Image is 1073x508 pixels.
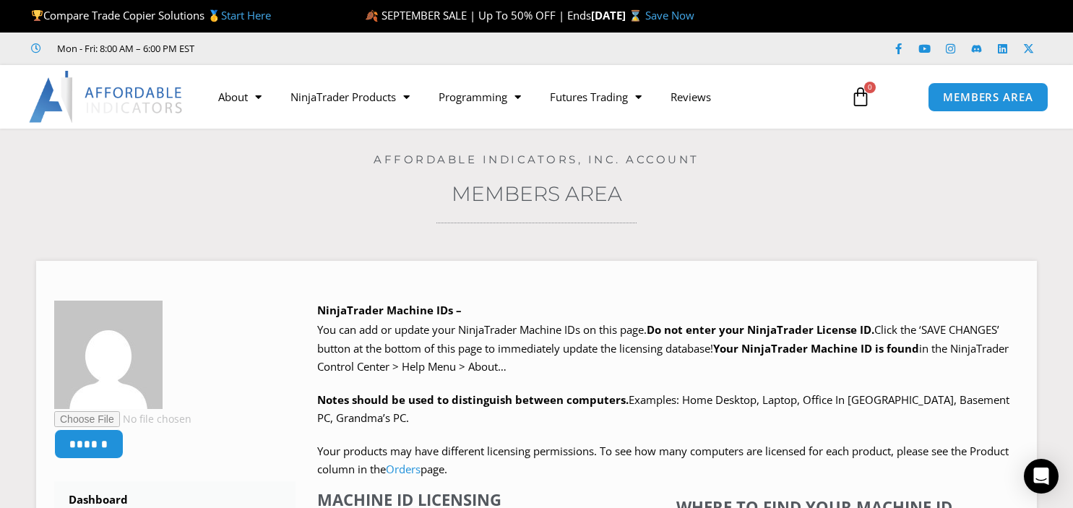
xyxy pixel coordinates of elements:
[54,301,163,409] img: 5893e8649c66a6d06974c2483633591c90a7e6c1a224dedd3fd72bf975f6a81f
[221,8,271,22] a: Start Here
[276,80,424,113] a: NinjaTrader Products
[1024,459,1059,494] div: Open Intercom Messenger
[32,10,43,21] img: 🏆
[647,322,874,337] b: Do not enter your NinjaTrader License ID.
[656,80,725,113] a: Reviews
[204,80,837,113] nav: Menu
[386,462,421,476] a: Orders
[317,392,1009,426] span: Examples: Home Desktop, Laptop, Office In [GEOGRAPHIC_DATA], Basement PC, Grandma’s PC.
[713,341,919,356] strong: Your NinjaTrader Machine ID is found
[317,392,629,407] strong: Notes should be used to distinguish between computers.
[365,8,591,22] span: 🍂 SEPTEMBER SALE | Up To 50% OFF | Ends
[204,80,276,113] a: About
[864,82,876,93] span: 0
[317,322,647,337] span: You can add or update your NinjaTrader Machine IDs on this page.
[591,8,645,22] strong: [DATE] ⌛
[943,92,1033,103] span: MEMBERS AREA
[53,40,194,57] span: Mon - Fri: 8:00 AM – 6:00 PM EST
[317,303,462,317] b: NinjaTrader Machine IDs –
[215,41,431,56] iframe: Customer reviews powered by Trustpilot
[374,152,699,166] a: Affordable Indicators, Inc. Account
[645,8,694,22] a: Save Now
[31,8,271,22] span: Compare Trade Copier Solutions 🥇
[317,322,1009,374] span: Click the ‘SAVE CHANGES’ button at the bottom of this page to immediately update the licensing da...
[829,76,892,118] a: 0
[424,80,535,113] a: Programming
[535,80,656,113] a: Futures Trading
[928,82,1048,112] a: MEMBERS AREA
[452,181,622,206] a: Members Area
[29,71,184,123] img: LogoAI | Affordable Indicators – NinjaTrader
[317,444,1009,477] span: Your products may have different licensing permissions. To see how many computers are licensed fo...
